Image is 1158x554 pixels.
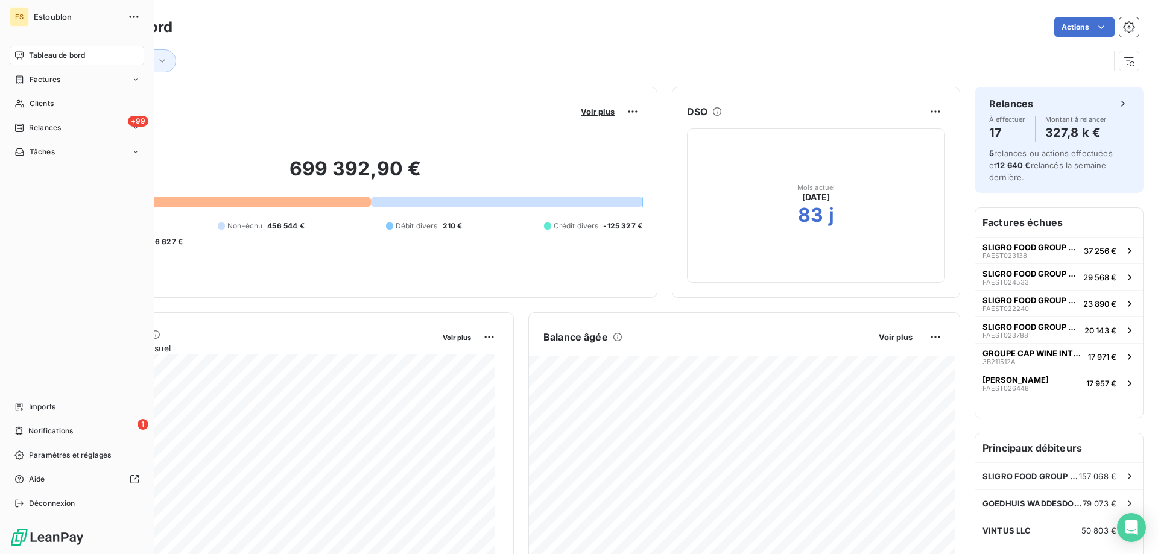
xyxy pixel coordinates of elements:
span: 50 803 € [1081,526,1116,535]
span: Débit divers [396,221,438,231]
span: Mois actuel [797,184,835,191]
div: Open Intercom Messenger [1117,513,1146,542]
span: SLIGRO FOOD GROUP NED. BV [982,295,1078,305]
span: Voir plus [879,332,913,342]
span: FAEST022240 [982,305,1029,312]
h6: DSO [687,104,707,119]
span: 17 957 € [1086,379,1116,388]
span: À effectuer [989,116,1025,123]
span: FAEST023788 [982,332,1028,339]
span: 37 256 € [1084,246,1116,256]
button: Voir plus [577,106,618,117]
button: Voir plus [439,332,475,342]
span: [PERSON_NAME] [982,375,1049,385]
span: GROUPE CAP WINE INTERNATIONAL [982,348,1083,358]
button: Voir plus [875,332,916,342]
span: 210 € [443,221,463,231]
span: Déconnexion [29,498,75,509]
span: Voir plus [443,333,471,342]
button: SLIGRO FOOD GROUP NED. BVFAEST02224023 890 € [975,290,1143,316]
span: FAEST023138 [982,252,1027,259]
span: Tâches [30,146,55,157]
button: GROUPE CAP WINE INTERNATIONAL3B211512A17 971 € [975,343,1143,370]
button: SLIGRO FOOD GROUP NED. BVFAEST02453329 568 € [975,263,1143,290]
button: SLIGRO FOOD GROUP NED. BVFAEST02313837 256 € [975,237,1143,263]
span: -125 327 € [603,221,642,231]
h6: Factures échues [975,208,1143,237]
h6: Relances [989,96,1033,111]
h2: 699 392,90 € [68,157,642,193]
span: 79 073 € [1083,499,1116,508]
span: Clients [30,98,54,109]
span: Paramètres et réglages [29,450,111,461]
span: SLIGRO FOOD GROUP NED. BV [982,242,1079,252]
h4: 17 [989,123,1025,142]
span: 12 640 € [996,160,1030,170]
a: Aide [10,470,144,489]
h6: Principaux débiteurs [975,433,1143,462]
span: 20 143 € [1084,326,1116,335]
span: FAEST024533 [982,279,1029,286]
span: 157 068 € [1079,471,1116,481]
span: -6 627 € [151,236,183,247]
span: FAEST026448 [982,385,1029,392]
span: SLIGRO FOOD GROUP NED. BV [982,269,1078,279]
div: ES [10,7,29,27]
span: Relances [29,122,61,133]
span: Imports [29,401,55,412]
button: SLIGRO FOOD GROUP NED. BVFAEST02378820 143 € [975,316,1143,343]
span: Non-échu [227,221,262,231]
span: 3B211512A [982,358,1016,365]
span: 29 568 € [1083,272,1116,282]
img: Logo LeanPay [10,527,84,547]
button: Actions [1054,17,1115,37]
span: SLIGRO FOOD GROUP NED. BV [982,322,1080,332]
button: [PERSON_NAME]FAEST02644817 957 € [975,370,1143,396]
span: Voir plus [581,107,615,116]
h6: Balance âgée [543,330,608,344]
span: GOEDHUIS WADDESDON WINE Ltd [982,499,1083,508]
span: VINTUS LLC [982,526,1031,535]
span: 456 544 € [267,221,304,231]
span: Tableau de bord [29,50,85,61]
span: Factures [30,74,60,85]
span: Aide [29,474,45,485]
span: [DATE] [802,191,831,203]
span: SLIGRO FOOD GROUP NED. BV [982,471,1079,481]
span: Notifications [28,426,73,436]
span: 1 [138,419,148,430]
span: Crédit divers [554,221,599,231]
span: 23 890 € [1083,299,1116,309]
span: 17 971 € [1088,352,1116,362]
span: +99 [128,116,148,127]
span: Estoublon [34,12,121,22]
span: Montant à relancer [1045,116,1107,123]
span: Chiffre d'affaires mensuel [68,342,434,354]
h4: 327,8 k € [1045,123,1107,142]
h2: 83 [798,203,823,227]
span: 5 [989,148,994,158]
span: relances ou actions effectuées et relancés la semaine dernière. [989,148,1113,182]
h2: j [829,203,834,227]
